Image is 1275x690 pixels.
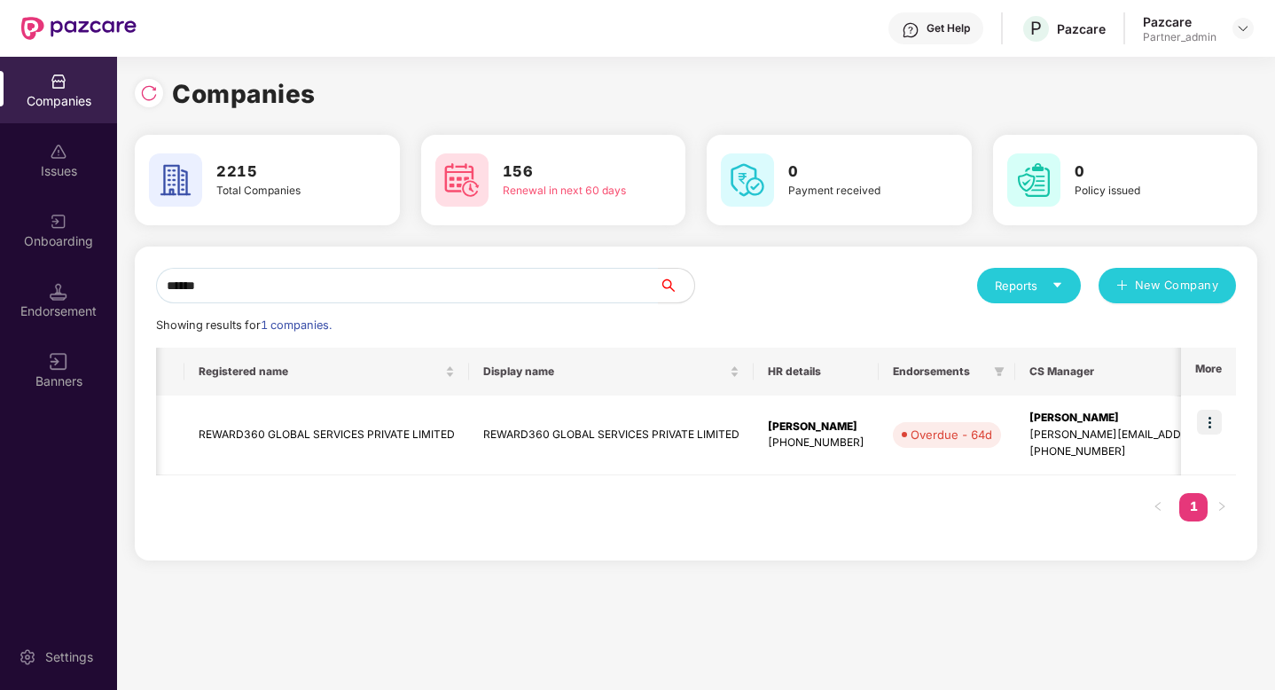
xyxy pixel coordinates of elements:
li: 1 [1179,493,1208,521]
li: Next Page [1208,493,1236,521]
div: Overdue - 64d [911,426,992,443]
img: svg+xml;base64,PHN2ZyB4bWxucz0iaHR0cDovL3d3dy53My5vcmcvMjAwMC9zdmciIHdpZHRoPSI2MCIgaGVpZ2h0PSI2MC... [721,153,774,207]
span: filter [990,361,1008,382]
div: Payment received [788,183,920,200]
img: svg+xml;base64,PHN2ZyBpZD0iSXNzdWVzX2Rpc2FibGVkIiB4bWxucz0iaHR0cDovL3d3dy53My5vcmcvMjAwMC9zdmciIH... [50,143,67,161]
h3: 156 [503,161,635,184]
span: left [1153,501,1163,512]
button: left [1144,493,1172,521]
span: New Company [1135,277,1219,294]
div: Pazcare [1057,20,1106,37]
div: Reports [995,277,1063,294]
img: New Pazcare Logo [21,17,137,40]
span: right [1216,501,1227,512]
span: filter [994,366,1005,377]
span: P [1030,18,1042,39]
img: svg+xml;base64,PHN2ZyB3aWR0aD0iMTYiIGhlaWdodD0iMTYiIHZpZXdCb3g9IjAgMCAxNiAxNiIgZmlsbD0ibm9uZSIgeG... [50,353,67,371]
div: Policy issued [1075,183,1207,200]
img: svg+xml;base64,PHN2ZyB4bWxucz0iaHR0cDovL3d3dy53My5vcmcvMjAwMC9zdmciIHdpZHRoPSI2MCIgaGVpZ2h0PSI2MC... [149,153,202,207]
div: Renewal in next 60 days [503,183,635,200]
img: svg+xml;base64,PHN2ZyBpZD0iUmVsb2FkLTMyeDMyIiB4bWxucz0iaHR0cDovL3d3dy53My5vcmcvMjAwMC9zdmciIHdpZH... [140,84,158,102]
a: 1 [1179,493,1208,520]
div: Get Help [927,21,970,35]
h3: 2215 [216,161,348,184]
img: svg+xml;base64,PHN2ZyBpZD0iQ29tcGFuaWVzIiB4bWxucz0iaHR0cDovL3d3dy53My5vcmcvMjAwMC9zdmciIHdpZHRoPS... [50,73,67,90]
span: caret-down [1052,279,1063,291]
td: REWARD360 GLOBAL SERVICES PRIVATE LIMITED [184,396,469,475]
img: svg+xml;base64,PHN2ZyBpZD0iU2V0dGluZy0yMHgyMCIgeG1sbnM9Imh0dHA6Ly93d3cudzMub3JnLzIwMDAvc3ZnIiB3aW... [19,648,36,666]
span: Endorsements [893,365,987,379]
div: Total Companies [216,183,348,200]
img: icon [1197,410,1222,435]
div: Pazcare [1143,13,1216,30]
button: search [658,268,695,303]
button: plusNew Company [1099,268,1236,303]
h3: 0 [1075,161,1207,184]
span: Registered name [199,365,442,379]
span: Display name [483,365,726,379]
span: plus [1116,279,1128,294]
span: Showing results for [156,318,332,332]
img: svg+xml;base64,PHN2ZyB4bWxucz0iaHR0cDovL3d3dy53My5vcmcvMjAwMC9zdmciIHdpZHRoPSI2MCIgaGVpZ2h0PSI2MC... [1007,153,1060,207]
th: Registered name [184,348,469,396]
span: search [658,278,694,293]
img: svg+xml;base64,PHN2ZyBpZD0iRHJvcGRvd24tMzJ4MzIiIHhtbG5zPSJodHRwOi8vd3d3LnczLm9yZy8yMDAwL3N2ZyIgd2... [1236,21,1250,35]
button: right [1208,493,1236,521]
div: Partner_admin [1143,30,1216,44]
td: REWARD360 GLOBAL SERVICES PRIVATE LIMITED [469,396,754,475]
h3: 0 [788,161,920,184]
img: svg+xml;base64,PHN2ZyB3aWR0aD0iMjAiIGhlaWdodD0iMjAiIHZpZXdCb3g9IjAgMCAyMCAyMCIgZmlsbD0ibm9uZSIgeG... [50,213,67,231]
li: Previous Page [1144,493,1172,521]
span: 1 companies. [261,318,332,332]
div: [PERSON_NAME] [768,419,864,435]
img: svg+xml;base64,PHN2ZyB3aWR0aD0iMTQuNSIgaGVpZ2h0PSIxNC41IiB2aWV3Qm94PSIwIDAgMTYgMTYiIGZpbGw9Im5vbm... [50,283,67,301]
h1: Companies [172,74,316,114]
div: [PHONE_NUMBER] [768,435,864,451]
th: Display name [469,348,754,396]
th: More [1181,348,1236,396]
th: HR details [754,348,879,396]
div: Settings [40,648,98,666]
img: svg+xml;base64,PHN2ZyBpZD0iSGVscC0zMngzMiIgeG1sbnM9Imh0dHA6Ly93d3cudzMub3JnLzIwMDAvc3ZnIiB3aWR0aD... [902,21,919,39]
img: svg+xml;base64,PHN2ZyB4bWxucz0iaHR0cDovL3d3dy53My5vcmcvMjAwMC9zdmciIHdpZHRoPSI2MCIgaGVpZ2h0PSI2MC... [435,153,489,207]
